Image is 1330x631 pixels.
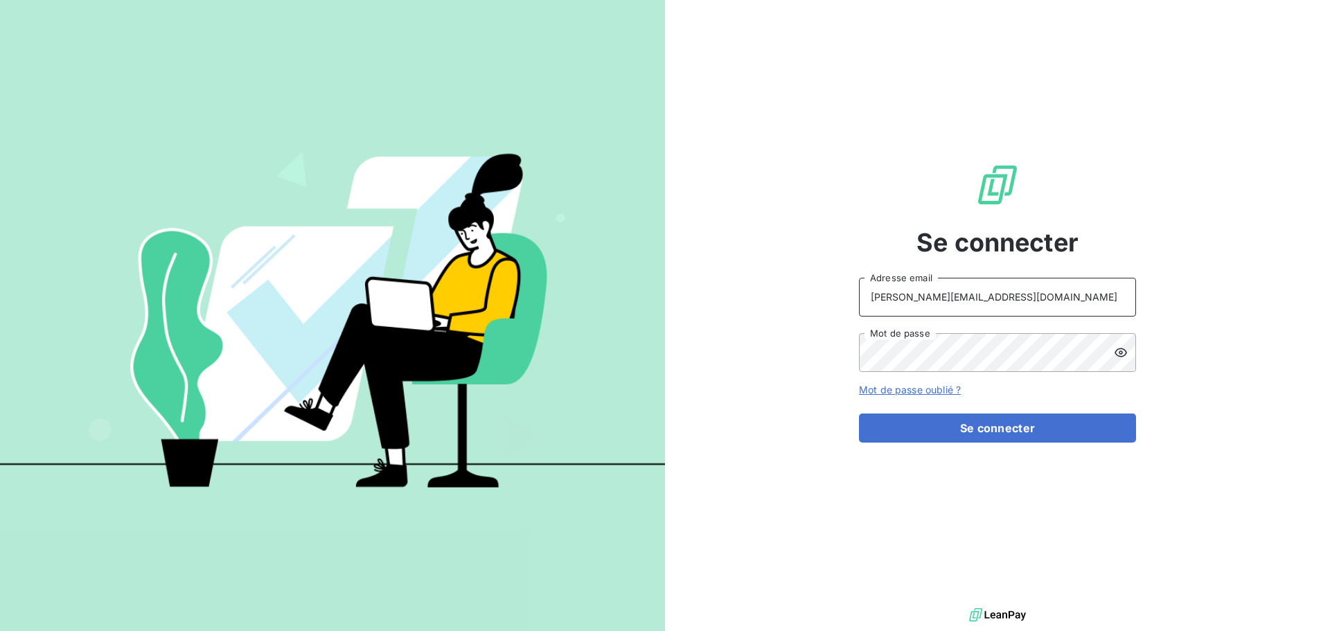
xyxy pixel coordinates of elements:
[916,224,1079,261] span: Se connecter
[859,384,961,396] a: Mot de passe oublié ?
[859,414,1136,443] button: Se connecter
[859,278,1136,317] input: placeholder
[975,163,1020,207] img: Logo LeanPay
[969,605,1026,625] img: logo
